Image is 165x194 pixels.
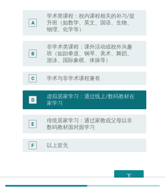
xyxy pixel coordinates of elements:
label: 学术类课程：校内课程相关的补习/提升班（如数学、英文、国语、生物、物理、化学等） [47,13,136,33]
div: E [31,120,34,127]
label: 学术与非学术课程兼有 [47,75,100,82]
label: 以上皆无 [47,142,68,149]
div: D [31,96,34,103]
div: 下 [120,172,138,180]
button: 下 [114,170,144,182]
div: F [31,142,34,149]
label: 传统居家学习：通过家教或父母以非数码教材面对面学习 [47,117,136,131]
div: B [31,50,34,57]
div: A [31,19,34,26]
label: 虚拟居家学习：通过线上/数码教材在家学习 [47,93,136,107]
div: C [31,75,34,82]
label: 非学术类课程：课外活动或校外兴趣班（如跆拳道、钢琴、美术、舞蹈、游泳、国际象棋、体操等） [47,44,136,64]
